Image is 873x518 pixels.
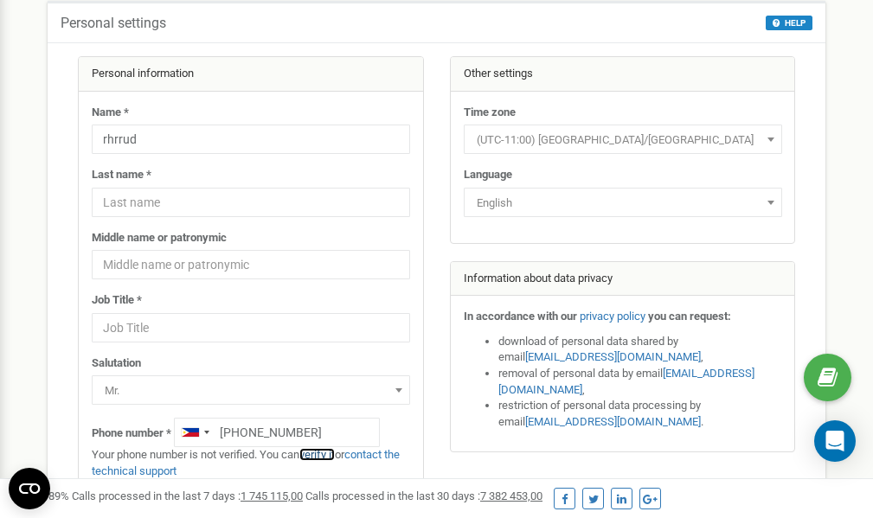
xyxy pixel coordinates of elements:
[470,191,776,215] span: English
[92,375,410,405] span: Mr.
[498,366,782,398] li: removal of personal data by email ,
[98,379,404,403] span: Mr.
[92,230,227,246] label: Middle name or patronymic
[92,355,141,372] label: Salutation
[766,16,812,30] button: HELP
[92,448,400,477] a: contact the technical support
[241,489,303,502] u: 1 745 115,00
[92,447,410,479] p: Your phone number is not verified. You can or
[305,489,542,502] span: Calls processed in the last 30 days :
[814,420,856,462] div: Open Intercom Messenger
[464,105,516,121] label: Time zone
[92,292,142,309] label: Job Title *
[92,250,410,279] input: Middle name or patronymic
[92,313,410,342] input: Job Title
[79,57,423,92] div: Personal information
[72,489,303,502] span: Calls processed in the last 7 days :
[480,489,542,502] u: 7 382 453,00
[92,425,171,442] label: Phone number *
[498,334,782,366] li: download of personal data shared by email ,
[451,57,795,92] div: Other settings
[92,105,129,121] label: Name *
[9,468,50,509] button: Open CMP widget
[174,418,380,447] input: +1-800-555-55-55
[92,167,151,183] label: Last name *
[464,167,512,183] label: Language
[525,350,701,363] a: [EMAIL_ADDRESS][DOMAIN_NAME]
[92,188,410,217] input: Last name
[470,128,776,152] span: (UTC-11:00) Pacific/Midway
[299,448,335,461] a: verify it
[648,310,731,323] strong: you can request:
[464,310,577,323] strong: In accordance with our
[451,262,795,297] div: Information about data privacy
[498,398,782,430] li: restriction of personal data processing by email .
[464,125,782,154] span: (UTC-11:00) Pacific/Midway
[175,419,215,446] div: Telephone country code
[61,16,166,31] h5: Personal settings
[92,125,410,154] input: Name
[580,310,645,323] a: privacy policy
[525,415,701,428] a: [EMAIL_ADDRESS][DOMAIN_NAME]
[498,367,754,396] a: [EMAIL_ADDRESS][DOMAIN_NAME]
[464,188,782,217] span: English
